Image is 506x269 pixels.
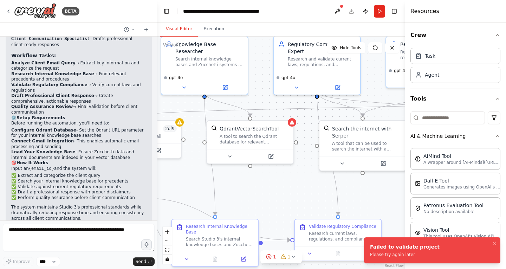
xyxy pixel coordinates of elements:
button: Hide right sidebar [389,6,399,16]
button: Open in side panel [354,249,378,258]
strong: Draft Professional Client Response [11,93,94,98]
li: - This enables automatic email processing and sending [11,139,146,149]
span: 1 [273,253,276,260]
li: → Find relevant precedents and procedures [11,71,146,82]
g: Edge from 2d2bedd9-3c4c-44dc-b408-6e743b12ea81 to 6ae21f38-a748-49a8-a320-c14ba55cc21d [263,237,413,244]
button: toggle interactivity [163,255,172,264]
span: Number of enabled actions [163,125,177,132]
div: Search internal knowledge bases and Zucchetti systems to find relevant precedents, procedures, an... [175,56,244,68]
img: VisionTool [415,230,421,236]
img: PatronusEvalTool [415,205,421,211]
strong: Quality Assurance Review [11,104,73,109]
div: Response Quality ValidatorReview and validate drafted responses for accuracy, completeness, and c... [385,36,473,88]
div: Search Studio 3's internal knowledge bases and Zucchetti systems for relevant information related... [186,236,254,248]
button: Open in side panel [318,83,357,92]
li: ✅ Search your internal knowledge base for precedents [11,179,146,184]
button: Hide Tools [327,42,365,53]
h2: 🎯 [11,160,146,166]
li: ✅ Perform quality assurance before client communication [11,195,146,201]
button: Hide left sidebar [162,6,171,16]
div: Research and validate current laws, regulations, and compliance requirements related to {query_to... [288,56,356,68]
div: Search the internet with Serper [332,125,402,139]
button: Tools [410,89,500,109]
div: QdrantVectorSearchTool [220,125,279,132]
div: Patronus Evaluation Tool [423,202,484,209]
g: Edge from a0fec6de-15d8-4968-b353-102f01917577 to f7dce043-3799-4d05-bed6-fdc8504cceab [313,92,342,215]
p: No description available [423,209,484,214]
code: Client Communication Specialist [11,37,90,41]
div: Vision Tool [423,226,501,233]
li: ✅ Draft a professional response with proper disclaimers [11,190,146,195]
button: Send [133,257,155,266]
div: AI & Machine Learning [410,145,500,249]
img: AIMindTool [415,156,421,162]
div: Research current laws, regulations, and compliance requirements from authoritative sources that a... [309,231,377,242]
button: No output available [200,255,230,263]
button: fit view [163,245,172,255]
div: Regulatory Compliance Expert [288,41,356,55]
li: - Ensure Zucchetti data and internal documents are indexed in your vector database [11,149,146,160]
p: Generates images using OpenAI's Dall-E model. [423,184,501,190]
span: gpt-4o [281,75,295,81]
div: React Flow controls [163,227,172,264]
g: Edge from 30cc3d0c-6daa-40da-805c-ca2d812db914 to 24e03495-4a40-45ae-bd5d-c3ed6a0a68f2 [201,92,254,116]
button: Click to speak your automation idea [141,239,152,250]
button: zoom in [163,227,172,236]
g: Edge from 701d57c3-5305-49c8-bf7e-b5a6b5243fe3 to 69f74db9-2327-49c9-8527-eb8a48ca15de [359,92,433,116]
strong: Connect Gmail Integration [11,139,74,143]
div: BETA [62,7,79,15]
li: - Drafts professional client-ready responses [11,36,146,47]
div: Review and validate drafted responses for accuracy, completeness, and compliance, cross-checking ... [400,49,468,60]
span: Hide Tools [340,45,361,51]
li: ✅ Validate against current regulatory requirements [11,184,146,190]
img: Logo [14,3,56,19]
div: Please try again later [370,252,440,257]
h4: Resources [410,7,439,15]
button: AI & Machine Learning [410,127,500,145]
p: Before running the automation, you'll need to: [11,121,146,126]
li: - Set the Qdrant URL parameter for your internal knowledge base searches [11,128,146,139]
div: Validate Regulatory ComplianceResearch current laws, regulations, and compliance requirements fro... [294,219,382,261]
div: A tool that can be used to search the internet with a search_query. Supports different search typ... [332,141,402,152]
button: Execution [198,22,230,37]
div: Failed to validate project [370,243,440,250]
div: QdrantVectorSearchToolQdrantVectorSearchToolA tool to search the Qdrant database for relevant inf... [206,120,294,164]
div: Research Internal Knowledge BaseSearch Studio 3's internal knowledge bases and Zucchetti systems ... [171,219,259,267]
span: Send [136,259,146,264]
button: No output available [323,249,353,258]
li: → Extract key information and categorize the request [11,60,146,71]
button: Start a new chat [141,25,152,34]
img: SerperDevTool [324,125,329,131]
div: Dall-E Tool [423,177,501,184]
strong: Setup Requirements [17,115,65,120]
strong: Load Your Knowledge Base [11,149,76,154]
div: Validate Regulatory Compliance [309,224,376,229]
li: → Verify current laws and regulations [11,82,146,93]
button: Visual Editor [160,22,198,37]
strong: How It Works [17,160,48,165]
li: → Final validation before client communication [11,104,146,115]
button: Open in side panel [205,83,245,92]
button: Crew [410,25,500,45]
span: 1 [287,253,291,260]
span: Improve [13,259,30,264]
div: Knowledge Base Researcher [175,41,244,55]
div: Knowledge Base ResearcherSearch internal knowledge bases and Zucchetti systems to find relevant p... [161,36,248,95]
div: Agent [425,71,439,78]
button: Open in side panel [363,159,403,168]
div: Gmail2of9Integrate with your Gmail [94,120,182,159]
p: The system maintains Studio 3's professional standards while dramatically reducing response time ... [11,205,146,221]
div: Response Quality Validator [400,41,468,48]
li: → Create comprehensive, actionable responses [11,93,146,104]
div: A tool to search the Qdrant database for relevant information on internal documents. [220,134,289,145]
span: gpt-4o [394,68,408,73]
li: ✅ Extract and categorize the client query [11,173,146,179]
img: QdrantVectorSearchTool [211,125,217,131]
span: gpt-4o [169,75,183,81]
button: Switch to previous chat [121,25,138,34]
strong: Configure Qdrant Database [11,128,76,133]
div: Research Internal Knowledge Base [186,224,254,235]
p: Input an and the system will: [11,166,146,172]
strong: Validate Regulatory Compliance [11,82,87,87]
g: Edge from 30cc3d0c-6daa-40da-805c-ca2d812db914 to 2d2bedd9-3c4c-44dc-b408-6e743b12ea81 [201,92,219,215]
